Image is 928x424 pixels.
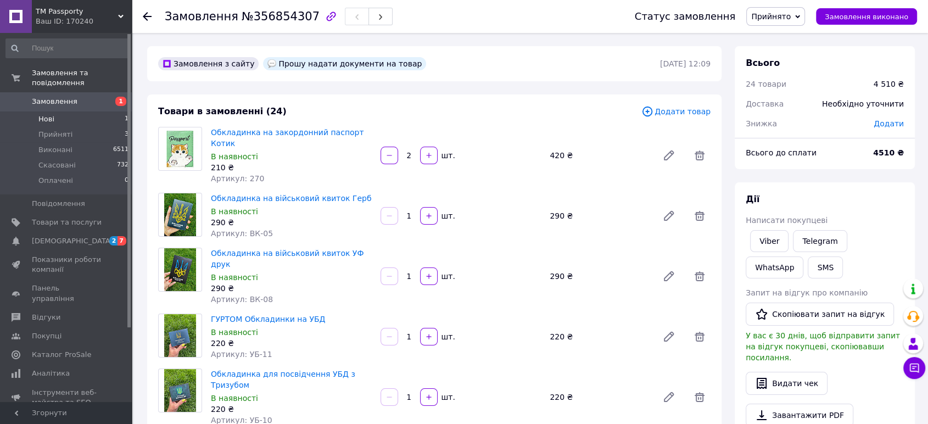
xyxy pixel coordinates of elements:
[211,229,273,238] span: Артикул: ВК-05
[211,404,372,415] div: 220 ₴
[439,210,456,221] div: шт.
[164,369,197,412] img: Обкладинка для посвідчення УБД з Тризубом
[32,331,62,341] span: Покупці
[32,68,132,88] span: Замовлення та повідомлення
[164,314,197,357] img: ГУРТОМ Обкладинки на УБД
[793,230,847,252] a: Telegram
[36,7,118,16] span: TM Passporty
[125,114,128,124] span: 1
[689,386,711,408] span: Видалити
[874,79,904,90] div: 4 510 ₴
[751,12,791,21] span: Прийнято
[903,357,925,379] button: Чат з покупцем
[38,160,76,170] span: Скасовані
[439,392,456,403] div: шт.
[267,59,276,68] img: :speech_balloon:
[439,331,456,342] div: шт.
[211,315,325,323] a: ГУРТОМ Обкладинки на УБД
[689,326,711,348] span: Видалити
[750,230,789,252] a: Viber
[545,269,653,284] div: 290 ₴
[211,350,272,359] span: Артикул: УБ-11
[117,160,128,170] span: 732
[689,205,711,227] span: Видалити
[689,265,711,287] span: Видалити
[545,208,653,224] div: 290 ₴
[211,328,258,337] span: В наявності
[545,148,653,163] div: 420 ₴
[32,255,102,275] span: Показники роботи компанії
[825,13,908,21] span: Замовлення виконано
[658,205,680,227] a: Редагувати
[689,144,711,166] span: Видалити
[32,217,102,227] span: Товари та послуги
[658,265,680,287] a: Редагувати
[38,114,54,124] span: Нові
[125,176,128,186] span: 0
[164,193,197,236] img: Обкладинка на військовий квиток Герб
[746,216,828,225] span: Написати покупцеві
[109,236,118,246] span: 2
[211,162,372,173] div: 210 ₴
[32,97,77,107] span: Замовлення
[211,174,264,183] span: Артикул: 270
[164,248,197,291] img: Обкладинка на військовий квиток УФ друк
[211,217,372,228] div: 290 ₴
[158,57,259,70] div: Замовлення з сайту
[439,150,456,161] div: шт.
[641,105,711,118] span: Додати товар
[808,256,843,278] button: SMS
[746,303,894,326] button: Скопіювати запит на відгук
[5,38,130,58] input: Пошук
[816,8,917,25] button: Замовлення виконано
[746,80,786,88] span: 24 товари
[115,97,126,106] span: 1
[746,288,868,297] span: Запит на відгук про компанію
[211,152,258,161] span: В наявності
[143,11,152,22] div: Повернутися назад
[32,283,102,303] span: Панель управління
[211,207,258,216] span: В наявності
[32,350,91,360] span: Каталог ProSale
[38,145,72,155] span: Виконані
[113,145,128,155] span: 6511
[873,148,904,157] b: 4510 ₴
[658,144,680,166] a: Редагувати
[32,388,102,408] span: Інструменти веб-майстра та SEO
[32,313,60,322] span: Відгуки
[658,326,680,348] a: Редагувати
[746,331,900,362] span: У вас є 30 днів, щоб відправити запит на відгук покупцеві, скопіювавши посилання.
[746,99,784,108] span: Доставка
[746,372,828,395] button: Видати чек
[211,194,371,203] a: Обкладинка на військовий квиток Герб
[211,394,258,403] span: В наявності
[746,256,803,278] a: WhatsApp
[165,10,238,23] span: Замовлення
[658,386,680,408] a: Редагувати
[32,236,113,246] span: [DEMOGRAPHIC_DATA]
[242,10,320,23] span: №356854307
[263,57,426,70] div: Прошу надати документи на товар
[38,130,72,140] span: Прийняті
[815,92,910,116] div: Необхідно уточнити
[211,338,372,349] div: 220 ₴
[118,236,126,246] span: 7
[746,148,817,157] span: Всього до сплати
[660,59,711,68] time: [DATE] 12:09
[158,106,287,116] span: Товари в замовленні (24)
[439,271,456,282] div: шт.
[38,176,73,186] span: Оплачені
[32,369,70,378] span: Аналітика
[163,127,198,170] img: Обкладинка на закордонний паспорт Котик
[36,16,132,26] div: Ваш ID: 170240
[746,119,777,128] span: Знижка
[746,194,759,204] span: Дії
[211,370,355,389] a: Обкладинка для посвідчення УБД з Тризубом
[211,295,273,304] span: Артикул: ВК-08
[545,329,653,344] div: 220 ₴
[211,283,372,294] div: 290 ₴
[211,249,364,269] a: Обкладинка на військовий квиток УФ друк
[211,128,364,148] a: Обкладинка на закордонний паспорт Котик
[32,199,85,209] span: Повідомлення
[635,11,736,22] div: Статус замовлення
